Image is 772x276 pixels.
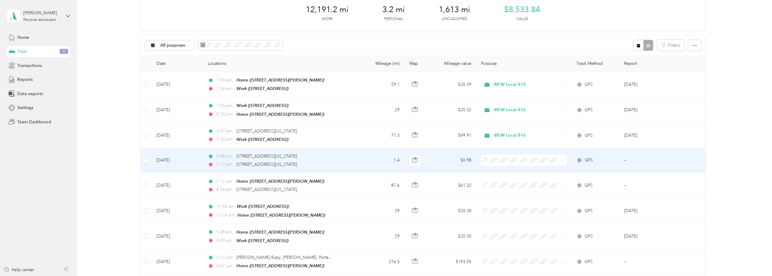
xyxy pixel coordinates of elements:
td: -- [619,173,681,198]
iframe: Everlance-gr Chat Button Frame [738,242,772,276]
span: 3.2 mi [382,5,405,15]
td: [DATE] [152,249,203,274]
span: Trips [17,48,27,55]
th: Mileage (mi) [360,55,405,72]
td: $0.98 [428,148,476,173]
td: $193.55 [428,249,476,274]
td: Sep 2025 [619,198,681,224]
span: GPS [585,81,593,88]
td: [DATE] [152,148,203,173]
td: $20.30 [428,224,476,249]
span: GPS [585,107,593,113]
th: Map [404,55,428,72]
span: Home ([STREET_ADDRESS][PERSON_NAME]) [237,213,325,218]
span: Work ([STREET_ADDRESS]) [236,86,289,91]
span: Home ([STREET_ADDRESS][PERSON_NAME]) [236,78,324,82]
span: [STREET_ADDRESS][US_STATE] [236,187,297,192]
td: $61.32 [428,173,476,198]
span: 12,191.2 mi [306,5,348,15]
button: Filters [657,40,684,51]
span: 4:47 pm [216,128,234,135]
span: GPS [585,208,593,214]
span: 7:20 am [216,77,234,84]
span: [STREET_ADDRESS][US_STATE] [236,162,297,167]
td: -- [619,148,681,173]
div: [PERSON_NAME] [23,10,61,16]
span: Team Dashboard [17,119,51,125]
p: Personal [384,16,403,22]
span: IBEW Local 876 [494,107,560,113]
span: Transactions [17,62,42,69]
td: [DATE] [152,173,203,198]
td: $20.39 [428,72,476,97]
span: GPS [585,182,593,189]
td: Sep 2025 [619,123,681,148]
td: -- [619,249,681,274]
span: 12:24 pm [216,212,235,218]
td: Sep 2025 [619,72,681,97]
th: Date [152,55,203,72]
span: [PERSON_NAME] Expy, [PERSON_NAME], Portage, [GEOGRAPHIC_DATA] [236,255,380,260]
span: Work ([STREET_ADDRESS]) [236,238,289,243]
button: Help center [3,267,34,273]
span: Home ([STREET_ADDRESS][PERSON_NAME]) [236,263,324,268]
span: GPS [585,132,593,139]
td: 29 [360,198,405,224]
span: GPS [585,258,593,265]
span: Settings [17,105,33,111]
span: Work ([STREET_ADDRESS]) [237,204,289,209]
span: 7:56 am [216,85,234,92]
td: 71.3 [360,123,405,148]
td: 1.4 [360,148,405,173]
span: 7:45 pm [216,102,234,109]
td: 276.5 [360,249,405,274]
span: Home ([STREET_ADDRESS][PERSON_NAME]) [236,179,324,184]
span: GPS [585,157,593,164]
span: IBEW Local 876 [494,132,560,139]
td: [DATE] [152,72,203,97]
th: Mileage value [428,55,476,72]
td: Sep 2025 [619,224,681,249]
span: 4:17 pm [216,161,234,168]
span: Work ([STREET_ADDRESS]) [236,103,289,108]
span: Reports [17,76,33,83]
td: 29 [360,97,405,123]
span: 8:56 am [216,186,234,193]
div: Personal dashboard [23,18,56,22]
p: Value [516,16,528,22]
th: Track Method [572,55,619,72]
td: [DATE] [152,198,203,224]
td: [DATE] [152,123,203,148]
p: Unclassified [442,16,467,22]
span: Work ([STREET_ADDRESS]) [236,137,289,142]
span: Home ([STREET_ADDRESS][PERSON_NAME]) [236,230,324,234]
span: [STREET_ADDRESS][US_STATE] [236,154,297,159]
span: [STREET_ADDRESS][US_STATE] [236,128,297,134]
p: Work [322,16,333,22]
span: 8:24 pm [216,111,234,118]
td: 87.6 [360,173,405,198]
th: Purpose [476,55,572,72]
td: 29.1 [360,72,405,97]
span: 11:48 am [216,203,234,210]
span: 1,613 mi [439,5,470,15]
td: [DATE] [152,97,203,123]
td: $49.91 [428,123,476,148]
span: 5:50 pm [216,136,234,143]
span: 8:29 am [216,237,234,244]
span: 32 [60,49,68,54]
span: 7:12 am [216,178,234,185]
span: IBEW Local 876 [494,81,560,88]
span: Home [17,34,29,41]
th: Locations [203,55,360,72]
span: Data exports [17,91,43,97]
td: $20.30 [428,198,476,224]
td: [DATE] [152,224,203,249]
span: 4:08 pm [216,153,234,160]
span: 6:57 pm [216,263,234,269]
td: $20.32 [428,97,476,123]
span: 2:12 pm [216,254,234,261]
td: 29 [360,224,405,249]
span: 7:48 am [216,229,234,235]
